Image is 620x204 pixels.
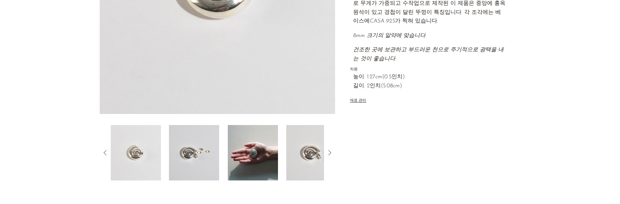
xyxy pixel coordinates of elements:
[350,66,506,73] span: 차원
[353,33,426,38] em: 8mm 크기의 알약에 맞습니다.
[228,125,278,180] img: 스털링 쉘 필박스
[286,125,336,180] img: 스털링 쉘 필박스
[111,125,161,180] img: 스털링 쉘 필박스
[353,47,504,62] em: 건조한 곳에 보관하고 부드러운 천으로 주기적으로 광택을 내는 것이 좋습니다.
[353,82,506,91] span: 길이: 2인치(5.08cm)
[370,18,395,24] em: CASA 925
[350,98,366,104] button: 재료 관리
[353,73,506,82] span: 높이: 1.27cm(0.5인치)
[169,125,219,180] img: 스털링 쉘 필박스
